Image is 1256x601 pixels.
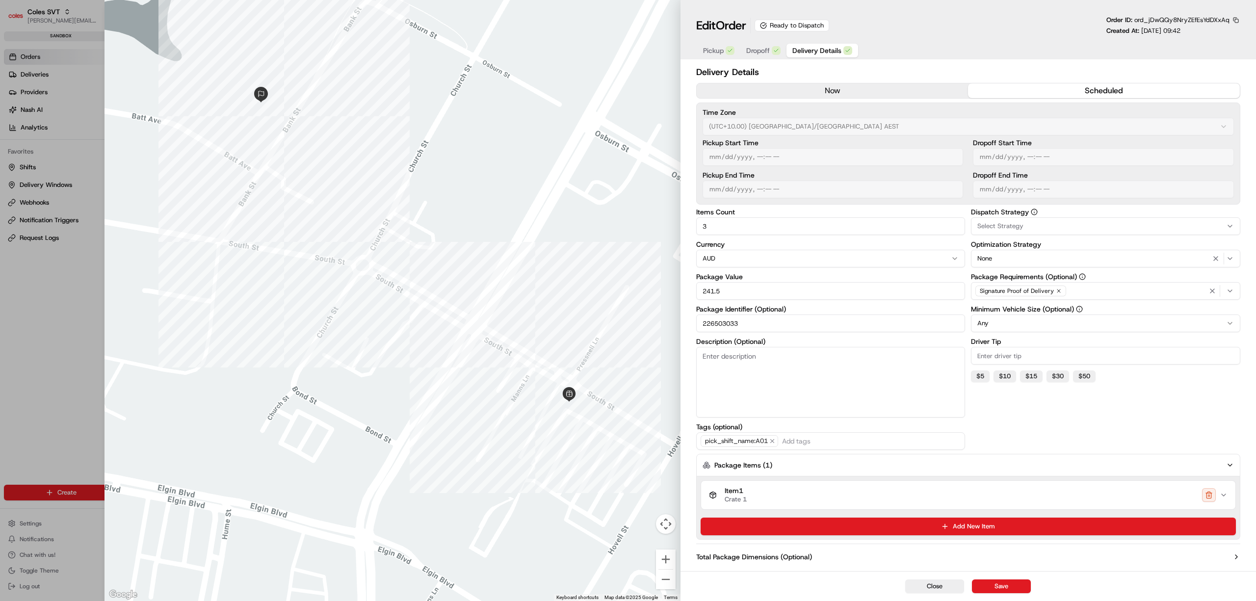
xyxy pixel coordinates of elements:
[780,435,961,447] input: Add tags
[973,139,1234,146] label: Dropoff Start Time
[703,46,724,55] span: Pickup
[701,518,1236,535] button: Add New Item
[725,496,747,503] span: Crate 1
[716,18,746,33] span: Order
[746,46,770,55] span: Dropoff
[26,64,162,74] input: Clear
[33,104,124,112] div: We're available if you need us!
[971,241,1240,248] label: Optimization Strategy
[696,338,966,345] label: Description (Optional)
[696,552,1240,562] button: Total Package Dimensions (Optional)
[725,487,747,496] span: Item 1
[93,143,157,153] span: API Documentation
[10,144,18,152] div: 📗
[696,18,746,33] h1: Edit
[971,282,1240,300] button: Signature Proof of Delivery
[696,570,1240,579] button: Advanced (Optional)
[697,83,968,98] button: now
[604,595,658,600] span: Map data ©2025 Google
[971,209,1240,215] label: Dispatch Strategy
[973,172,1234,179] label: Dropoff End Time
[656,570,676,589] button: Zoom out
[696,314,966,332] input: Enter package identifier
[1079,273,1086,280] button: Package Requirements (Optional)
[1076,306,1083,313] button: Minimum Vehicle Size (Optional)
[980,287,1054,295] span: Signature Proof of Delivery
[971,273,1240,280] label: Package Requirements (Optional)
[1106,16,1230,25] p: Order ID:
[703,172,964,179] label: Pickup End Time
[20,143,75,153] span: Knowledge Base
[656,514,676,534] button: Map camera controls
[977,222,1023,231] span: Select Strategy
[792,46,841,55] span: Delivery Details
[1106,26,1180,35] p: Created At:
[656,549,676,569] button: Zoom in
[696,65,1240,79] h2: Delivery Details
[696,241,966,248] label: Currency
[10,40,179,55] p: Welcome 👋
[701,435,778,447] span: pick_shift_name:A01
[696,454,1240,476] button: Package Items (1)
[971,250,1240,267] button: None
[1073,370,1096,382] button: $50
[703,139,964,146] label: Pickup Start Time
[696,423,966,430] label: Tags (optional)
[696,209,966,215] label: Items Count
[1134,16,1230,24] span: ord_jDwQQy8NryZEfEsYdDXxAq
[994,370,1016,382] button: $10
[107,588,139,601] img: Google
[696,282,966,300] input: Enter package value
[98,167,119,174] span: Pylon
[905,579,964,593] button: Close
[1031,209,1038,215] button: Dispatch Strategy
[977,254,992,263] span: None
[167,97,179,109] button: Start new chat
[696,306,966,313] label: Package Identifier (Optional)
[107,588,139,601] a: Open this area in Google Maps (opens a new window)
[971,306,1240,313] label: Minimum Vehicle Size (Optional)
[972,579,1031,593] button: Save
[69,166,119,174] a: Powered byPylon
[971,370,990,382] button: $5
[696,217,966,235] input: Enter items count
[33,94,161,104] div: Start new chat
[703,109,1234,116] label: Time Zone
[696,273,966,280] label: Package Value
[971,347,1240,365] input: Enter driver tip
[6,139,79,157] a: 📗Knowledge Base
[1020,370,1043,382] button: $15
[664,595,678,600] a: Terms (opens in new tab)
[10,94,27,112] img: 1736555255976-a54dd68f-1ca7-489b-9aae-adbdc363a1c4
[83,144,91,152] div: 💻
[696,552,812,562] label: Total Package Dimensions (Optional)
[79,139,161,157] a: 💻API Documentation
[10,10,29,30] img: Nash
[1141,26,1180,35] span: [DATE] 09:42
[1047,370,1069,382] button: $30
[556,594,599,601] button: Keyboard shortcuts
[714,460,772,470] label: Package Items ( 1 )
[701,481,1235,509] button: Item1Crate 1
[971,217,1240,235] button: Select Strategy
[755,20,829,31] div: Ready to Dispatch
[696,570,761,579] label: Advanced (Optional)
[968,83,1240,98] button: scheduled
[971,338,1240,345] label: Driver Tip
